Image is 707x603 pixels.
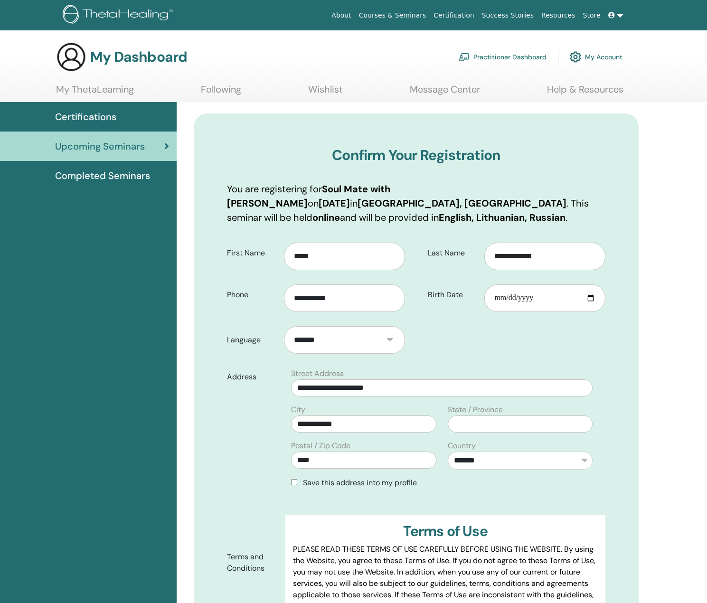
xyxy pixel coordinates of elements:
[537,7,579,24] a: Resources
[63,5,176,26] img: logo.png
[319,197,350,209] b: [DATE]
[220,548,285,577] label: Terms and Conditions
[355,7,430,24] a: Courses & Seminars
[579,7,604,24] a: Store
[291,404,305,415] label: City
[220,368,285,386] label: Address
[55,110,116,124] span: Certifications
[90,48,187,66] h3: My Dashboard
[410,84,480,102] a: Message Center
[439,211,566,224] b: English, Lithuanian, Russian
[56,42,86,72] img: generic-user-icon.jpg
[547,84,623,102] a: Help & Resources
[293,523,598,540] h3: Terms of Use
[448,404,503,415] label: State / Province
[430,7,478,24] a: Certification
[220,331,284,349] label: Language
[421,244,485,262] label: Last Name
[448,440,476,452] label: Country
[312,211,340,224] b: online
[421,286,485,304] label: Birth Date
[303,478,417,488] span: Save this address into my profile
[55,169,150,183] span: Completed Seminars
[291,440,350,452] label: Postal / Zip Code
[458,47,547,67] a: Practitioner Dashboard
[358,197,566,209] b: [GEOGRAPHIC_DATA], [GEOGRAPHIC_DATA]
[478,7,537,24] a: Success Stories
[570,47,622,67] a: My Account
[201,84,241,102] a: Following
[458,53,470,61] img: chalkboard-teacher.svg
[56,84,134,102] a: My ThetaLearning
[227,147,605,164] h3: Confirm Your Registration
[220,244,284,262] label: First Name
[570,49,581,65] img: cog.svg
[291,368,344,379] label: Street Address
[308,84,343,102] a: Wishlist
[220,286,284,304] label: Phone
[328,7,355,24] a: About
[227,182,605,225] p: You are registering for on in . This seminar will be held and will be provided in .
[55,139,145,153] span: Upcoming Seminars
